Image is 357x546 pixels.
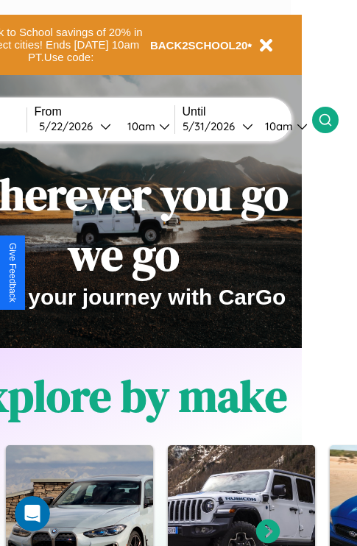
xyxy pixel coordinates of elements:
div: Give Feedback [7,243,18,302]
b: BACK2SCHOOL20 [150,39,248,52]
div: 5 / 22 / 2026 [39,119,100,133]
label: From [35,105,174,118]
div: 10am [258,119,297,133]
button: 5/22/2026 [35,118,116,134]
button: 10am [253,118,312,134]
div: 5 / 31 / 2026 [183,119,242,133]
iframe: Intercom live chat [15,496,50,531]
label: Until [183,105,312,118]
div: 10am [120,119,159,133]
button: 10am [116,118,174,134]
